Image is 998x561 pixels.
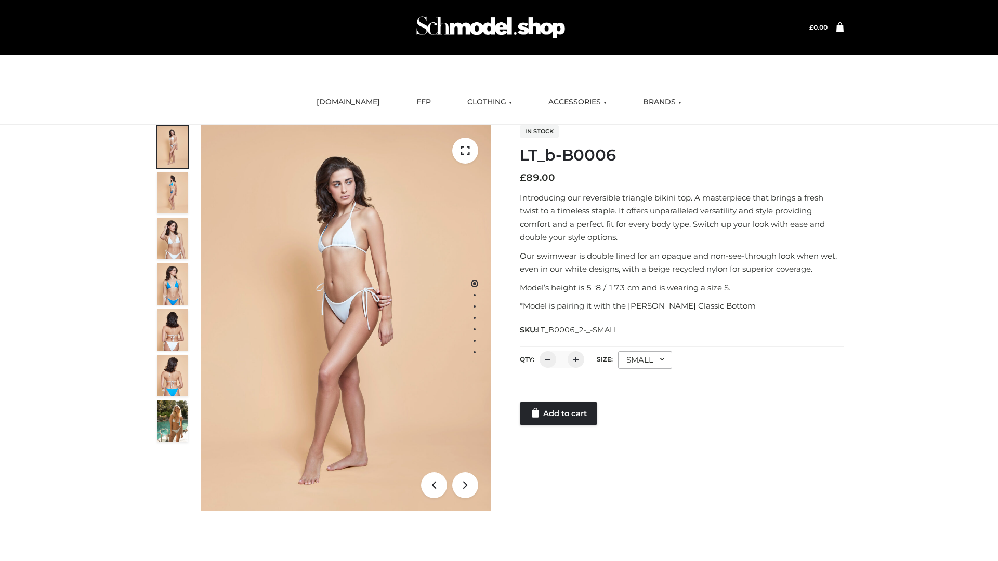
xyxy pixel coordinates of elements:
[635,91,689,114] a: BRANDS
[157,355,188,396] img: ArielClassicBikiniTop_CloudNine_AzureSky_OW114ECO_8-scaled.jpg
[520,172,555,183] bdi: 89.00
[597,355,613,363] label: Size:
[520,146,844,165] h1: LT_b-B0006
[520,299,844,313] p: *Model is pairing it with the [PERSON_NAME] Classic Bottom
[413,7,569,48] img: Schmodel Admin 964
[309,91,388,114] a: [DOMAIN_NAME]
[157,172,188,213] img: ArielClassicBikiniTop_CloudNine_AzureSky_OW114ECO_2-scaled.jpg
[809,23,828,31] a: £0.00
[537,325,618,335] span: LT_B0006_2-_-SMALL
[809,23,813,31] span: £
[520,125,559,138] span: In stock
[157,309,188,351] img: ArielClassicBikiniTop_CloudNine_AzureSky_OW114ECO_7-scaled.jpg
[157,218,188,259] img: ArielClassicBikiniTop_CloudNine_AzureSky_OW114ECO_3-scaled.jpg
[809,23,828,31] bdi: 0.00
[520,172,526,183] span: £
[157,400,188,442] img: Arieltop_CloudNine_AzureSky2.jpg
[541,91,614,114] a: ACCESSORIES
[520,402,597,425] a: Add to cart
[157,126,188,168] img: ArielClassicBikiniTop_CloudNine_AzureSky_OW114ECO_1-scaled.jpg
[459,91,520,114] a: CLOTHING
[520,281,844,295] p: Model’s height is 5 ‘8 / 173 cm and is wearing a size S.
[520,249,844,276] p: Our swimwear is double lined for an opaque and non-see-through look when wet, even in our white d...
[157,263,188,305] img: ArielClassicBikiniTop_CloudNine_AzureSky_OW114ECO_4-scaled.jpg
[618,351,672,369] div: SMALL
[520,324,619,336] span: SKU:
[520,355,534,363] label: QTY:
[409,91,439,114] a: FFP
[520,191,844,244] p: Introducing our reversible triangle bikini top. A masterpiece that brings a fresh twist to a time...
[201,125,491,511] img: ArielClassicBikiniTop_CloudNine_AzureSky_OW114ECO_1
